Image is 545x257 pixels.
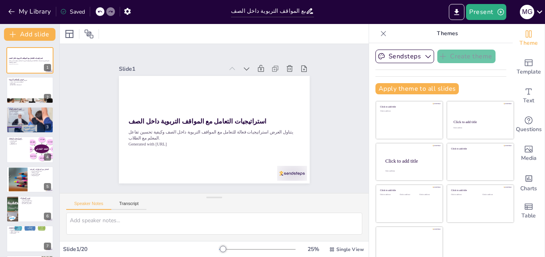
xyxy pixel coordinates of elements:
span: Charts [520,184,537,193]
span: Position [84,29,94,39]
p: استراتيجيات التفاعل [9,137,28,140]
div: Click to add text [400,194,418,196]
p: تعزيز شعور الانتماء [20,199,51,200]
div: 4 [44,153,51,161]
div: Slide 1 / 20 [63,245,219,253]
div: Click to add title [380,106,437,108]
div: Add ready made slides [513,53,545,82]
p: استراتيجيات فعالة للتعامل [9,84,51,86]
div: m g [520,5,534,19]
div: 6 [44,213,51,220]
p: إدارة الوقت [9,142,28,143]
p: استراتيجيات متعددة للتفاعل [9,139,28,141]
button: Add slide [4,28,55,41]
div: Click to add title [380,189,437,192]
div: 1 [44,64,51,71]
button: My Library [6,5,54,18]
div: https://cdn.sendsteps.com/images/logo/sendsteps_logo_white.pnghttps://cdn.sendsteps.com/images/lo... [6,77,53,103]
div: Click to add title [385,158,436,163]
p: بناء علاقات قوية [9,228,51,230]
p: تعريف المواقف التربوية [9,78,51,80]
div: 5 [44,183,51,190]
button: Export to PowerPoint [449,4,464,20]
div: Click to add title [451,147,508,150]
p: تعزيز نجاح العملية التعليمية [9,230,51,231]
div: Click to add text [482,194,507,196]
div: https://cdn.sendsteps.com/images/logo/sendsteps_logo_white.pnghttps://cdn.sendsteps.com/images/lo... [6,47,53,74]
div: 7 [6,225,53,252]
p: الدعم العاطفي [9,143,28,145]
div: 7 [44,243,51,250]
div: Click to add body [385,170,436,172]
p: استخدام التوجيه الإيجابي [30,170,51,172]
p: المواقف تشمل تحديات متعددة [9,81,51,83]
span: Template [517,68,541,76]
button: Sendsteps [375,50,434,63]
div: Add charts and graphs [513,168,545,197]
div: Get real-time input from your audience [513,110,545,139]
p: نتائج تعليمية أفضل [9,111,51,112]
p: يتناول العرض استراتيجيات فعالة للتعامل مع المواقف التربوية داخل الصف وكيفية تحسين تفاعل المعلم مع... [128,129,300,141]
div: Add images, graphics, shapes or video [513,139,545,168]
p: التحفيز على المشاركة [20,203,51,205]
p: تعزيز التفاعل بين المعلم والطلاب [9,110,51,111]
div: 25 % [304,245,323,253]
div: Add text boxes [513,82,545,110]
p: أهمية الأنشطة الصفية [20,201,51,203]
div: Click to add text [380,194,398,196]
p: تجربة تعليمية إيجابية [9,114,51,116]
button: Speaker Notes [66,201,111,210]
p: الحوار مع الطلاب [30,172,51,173]
div: https://cdn.sendsteps.com/images/logo/sendsteps_logo_white.pnghttps://cdn.sendsteps.com/images/lo... [6,166,53,193]
span: Text [523,96,534,105]
div: Layout [63,28,76,40]
span: Table [521,211,536,220]
button: m g [520,4,534,20]
button: Apply theme to all slides [375,83,459,94]
div: Slide 1 [119,65,223,73]
p: فهم احتياجات الطلاب [9,231,51,233]
p: Generated with [URL] [9,63,51,65]
p: Themes [390,24,505,43]
p: تعزيز الثقة والانتماء [9,112,51,114]
strong: استراتيجيات التعامل مع المواقف التربوية داخل الصف [9,58,43,59]
div: 2 [44,94,51,101]
span: Questions [516,125,542,134]
button: Transcript [111,201,147,210]
p: التعامل مع السلوكيات السلبية [30,168,51,170]
div: Click to add title [451,189,508,192]
button: Create theme [437,50,496,63]
p: تحويل السلوكيات [30,175,51,176]
p: التحفيز الإيجابي [9,141,28,142]
button: Present [466,4,506,20]
div: Click to add text [451,194,476,196]
div: https://cdn.sendsteps.com/images/logo/sendsteps_logo_white.pnghttps://cdn.sendsteps.com/images/lo... [6,136,53,163]
div: 3 [44,124,51,131]
p: أهمية التواصل [9,227,51,229]
p: أهمية التعامل الفعال [9,108,51,110]
p: تعزيز المشاركة [20,197,51,199]
div: Change the overall theme [513,24,545,53]
div: Click to add text [380,110,437,112]
div: Add a table [513,197,545,225]
p: زيادة التحصيل الدراسي [20,200,51,201]
div: https://cdn.sendsteps.com/images/logo/sendsteps_logo_white.pnghttps://cdn.sendsteps.com/images/lo... [6,196,53,222]
div: https://cdn.sendsteps.com/images/logo/sendsteps_logo_white.pnghttps://cdn.sendsteps.com/images/lo... [6,107,53,133]
span: Single View [336,246,364,253]
div: Click to add title [454,120,507,124]
input: Insert title [231,5,306,17]
p: فهم الأسباب الجذرية [30,173,51,175]
strong: استراتيجيات التعامل مع المواقف التربوية داخل الصف [128,118,267,125]
div: Click to add text [419,194,437,196]
span: Media [521,154,537,163]
p: التواصل الجيد [9,233,51,234]
p: Generated with [URL] [128,141,300,147]
p: أهمية الفهم [9,83,51,84]
p: المواقف التربوية تتطلب استجابة سريعة [9,80,51,81]
div: Saved [60,8,85,16]
p: يتناول العرض استراتيجيات فعالة للتعامل مع المواقف التربوية داخل الصف وكيفية تحسين تفاعل المعلم مع... [9,60,51,63]
span: Theme [519,39,538,48]
div: Click to add text [453,128,506,129]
